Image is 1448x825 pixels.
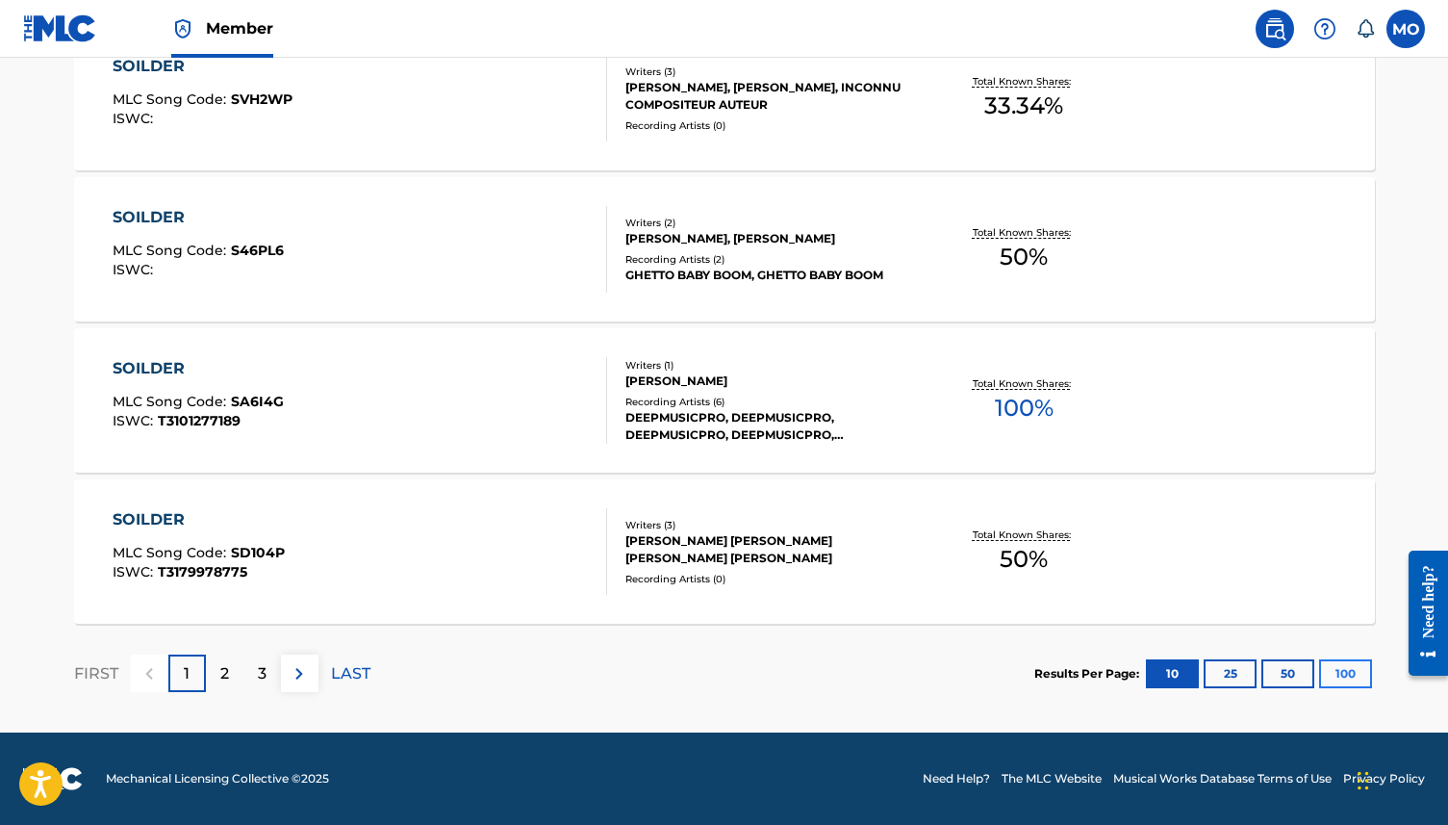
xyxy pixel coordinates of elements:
span: 50 % [1000,542,1048,577]
span: ISWC : [113,412,158,429]
span: 100 % [995,391,1054,425]
p: LAST [331,662,370,685]
a: SOILDERMLC Song Code:SVH2WPISWC:Writers (3)[PERSON_NAME], [PERSON_NAME], INCONNU COMPOSITEUR AUTE... [74,26,1375,170]
img: Top Rightsholder [171,17,194,40]
p: Total Known Shares: [973,225,1076,240]
div: Notifications [1356,19,1375,39]
div: SOILDER [113,508,285,531]
p: FIRST [74,662,118,685]
span: T3101277189 [158,412,241,429]
div: [PERSON_NAME], [PERSON_NAME], INCONNU COMPOSITEUR AUTEUR [625,79,916,114]
a: Privacy Policy [1343,770,1425,787]
div: Recording Artists ( 0 ) [625,572,916,586]
div: Help [1306,10,1344,48]
a: Need Help? [923,770,990,787]
button: 25 [1204,659,1257,688]
p: Total Known Shares: [973,528,1076,542]
div: SOILDER [113,55,292,78]
span: 50 % [1000,240,1048,274]
a: SOILDERMLC Song Code:SD104PISWC:T3179978775Writers (3)[PERSON_NAME] [PERSON_NAME] [PERSON_NAME] [... [74,479,1375,624]
img: right [288,662,311,685]
span: Member [206,17,273,39]
span: MLC Song Code : [113,393,231,410]
span: T3179978775 [158,563,247,580]
div: [PERSON_NAME] [PERSON_NAME] [PERSON_NAME] [PERSON_NAME] [625,532,916,567]
p: 1 [184,662,190,685]
a: SOILDERMLC Song Code:S46PL6ISWC:Writers (2)[PERSON_NAME], [PERSON_NAME]Recording Artists (2)GHETT... [74,177,1375,322]
div: Drag [1358,752,1369,810]
span: SVH2WP [231,90,292,108]
div: Writers ( 3 ) [625,518,916,532]
span: SA6I4G [231,393,284,410]
div: DEEPMUSICPRO, DEEPMUSICPRO, DEEPMUSICPRO, DEEPMUSICPRO, DEEPMUSICPRO [625,409,916,444]
span: ISWC : [113,563,158,580]
p: Total Known Shares: [973,376,1076,391]
span: ISWC : [113,261,158,278]
div: [PERSON_NAME], [PERSON_NAME] [625,230,916,247]
iframe: Chat Widget [1352,733,1448,825]
p: Results Per Page: [1034,665,1144,683]
p: 2 [220,662,229,685]
img: help [1313,17,1336,40]
div: [PERSON_NAME] [625,373,916,390]
img: logo [23,767,83,790]
img: MLC Logo [23,14,97,42]
span: MLC Song Code : [113,242,231,259]
div: SOILDER [113,357,284,380]
a: SOILDERMLC Song Code:SA6I4GISWC:T3101277189Writers (1)[PERSON_NAME]Recording Artists (6)DEEPMUSIC... [74,328,1375,473]
p: Total Known Shares: [973,74,1076,89]
a: Public Search [1256,10,1294,48]
span: Mechanical Licensing Collective © 2025 [106,770,329,787]
div: SOILDER [113,206,284,229]
div: Writers ( 1 ) [625,358,916,373]
a: The MLC Website [1002,770,1102,787]
span: SD104P [231,544,285,561]
iframe: Resource Center [1394,535,1448,690]
span: S46PL6 [231,242,284,259]
span: ISWC : [113,110,158,127]
button: 100 [1319,659,1372,688]
button: 10 [1146,659,1199,688]
div: Writers ( 2 ) [625,216,916,230]
a: Musical Works Database Terms of Use [1113,770,1332,787]
div: Recording Artists ( 2 ) [625,252,916,267]
span: MLC Song Code : [113,90,231,108]
div: Recording Artists ( 6 ) [625,395,916,409]
div: User Menu [1386,10,1425,48]
img: search [1263,17,1286,40]
button: 50 [1261,659,1314,688]
span: 33.34 % [984,89,1063,123]
div: Writers ( 3 ) [625,64,916,79]
div: GHETTO BABY BOOM, GHETTO BABY BOOM [625,267,916,284]
p: 3 [258,662,267,685]
div: Recording Artists ( 0 ) [625,118,916,133]
span: MLC Song Code : [113,544,231,561]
